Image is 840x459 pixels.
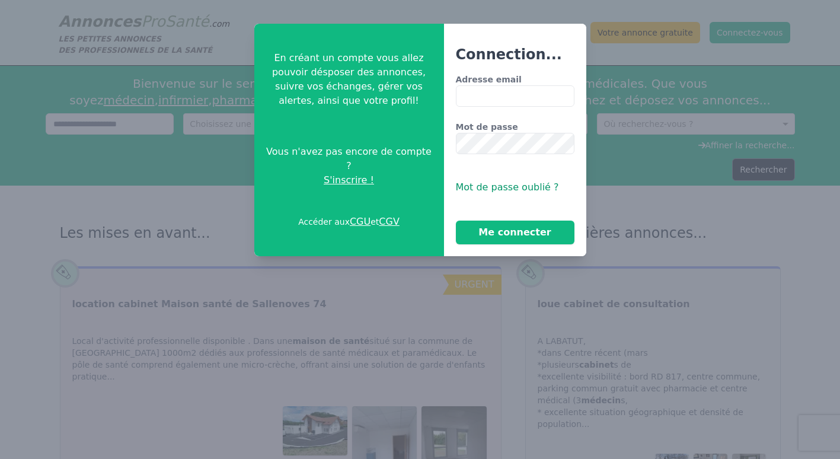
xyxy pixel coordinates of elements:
label: Adresse email [456,74,574,85]
span: Mot de passe oublié ? [456,181,559,193]
span: Vous n'avez pas encore de compte ? [264,145,435,173]
p: Accéder aux et [298,215,400,229]
a: CGV [379,216,400,227]
a: CGU [350,216,371,227]
h3: Connection... [456,45,574,64]
label: Mot de passe [456,121,574,133]
span: S'inscrire ! [324,173,374,187]
button: Me connecter [456,221,574,244]
p: En créant un compte vous allez pouvoir désposer des annonces, suivre vos échanges, gérer vos aler... [264,51,435,108]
